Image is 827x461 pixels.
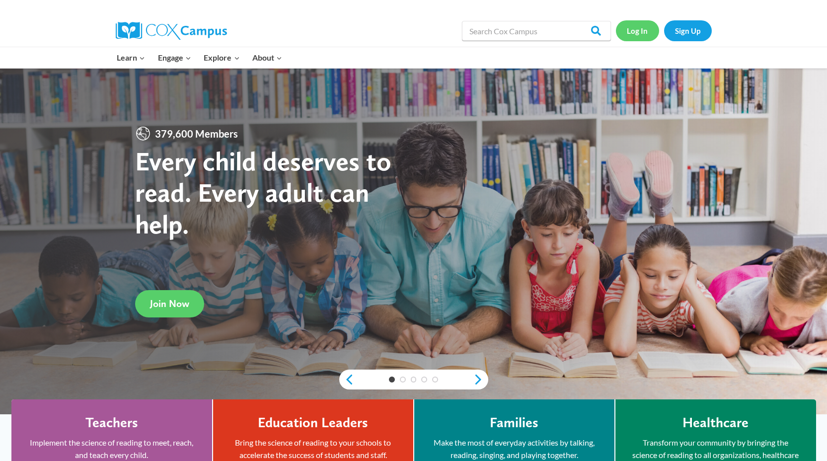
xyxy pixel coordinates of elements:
nav: Primary Navigation [111,47,289,68]
a: Join Now [135,290,204,317]
a: previous [339,374,354,385]
input: Search Cox Campus [462,21,611,41]
h4: Education Leaders [258,414,368,431]
a: 1 [389,377,395,383]
a: 3 [411,377,417,383]
a: Sign Up [664,20,712,41]
nav: Secondary Navigation [616,20,712,41]
a: next [473,374,488,385]
span: Join Now [150,298,189,309]
h4: Families [490,414,538,431]
a: 4 [421,377,427,383]
img: Cox Campus [116,22,227,40]
div: content slider buttons [339,370,488,389]
a: 5 [432,377,438,383]
h4: Healthcare [682,414,749,431]
a: 2 [400,377,406,383]
strong: Every child deserves to read. Every adult can help. [135,145,391,240]
button: Child menu of Learn [111,47,152,68]
button: Child menu of Explore [198,47,246,68]
h4: Teachers [85,414,138,431]
button: Child menu of About [246,47,289,68]
a: Log In [616,20,659,41]
button: Child menu of Engage [151,47,198,68]
span: 379,600 Members [151,126,242,142]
